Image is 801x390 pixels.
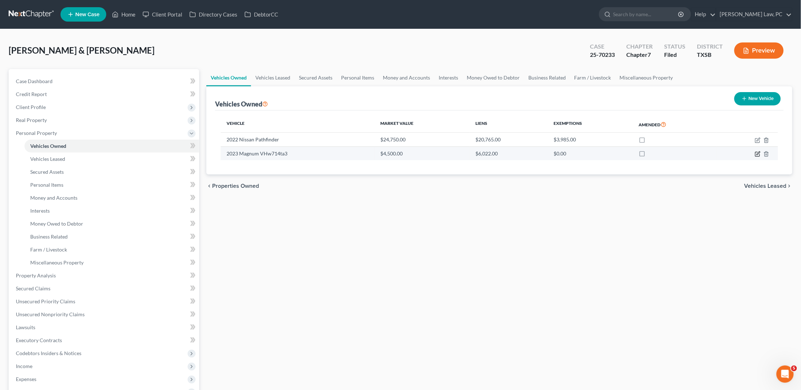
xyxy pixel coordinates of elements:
span: Money and Accounts [30,195,77,201]
td: 2022 Nissan Pathfinder [221,133,375,146]
span: Secured Assets [30,169,64,175]
button: New Vehicle [734,92,781,105]
td: $4,500.00 [375,146,470,160]
a: Unsecured Nonpriority Claims [10,308,199,321]
a: Money Owed to Debtor [462,69,524,86]
span: Credit Report [16,91,47,97]
span: Client Profile [16,104,46,110]
a: Help [692,8,716,21]
span: Vehicles Leased [30,156,65,162]
div: 25-70233 [590,51,615,59]
a: Business Related [24,230,199,243]
a: Secured Assets [295,69,337,86]
div: Chapter [626,42,653,51]
td: $24,750.00 [375,133,470,146]
span: 7 [648,51,651,58]
span: 5 [791,366,797,371]
a: Secured Claims [10,282,199,295]
span: Interests [30,208,50,214]
a: Secured Assets [24,165,199,178]
div: Vehicles Owned [215,100,268,108]
div: Chapter [626,51,653,59]
a: Miscellaneous Property [616,69,677,86]
a: Home [108,8,139,21]
button: Preview [734,42,784,59]
span: Personal Items [30,182,63,188]
a: Farm / Livestock [24,243,199,256]
span: Business Related [30,233,68,240]
div: TXSB [697,51,723,59]
td: $20,765.00 [470,133,548,146]
a: [PERSON_NAME] Law, PC [716,8,792,21]
a: Property Analysis [10,269,199,282]
a: Personal Items [337,69,379,86]
div: District [697,42,723,51]
i: chevron_right [787,183,792,189]
a: Executory Contracts [10,334,199,347]
span: Real Property [16,117,47,123]
i: chevron_left [206,183,212,189]
a: Lawsuits [10,321,199,334]
a: Money and Accounts [379,69,434,86]
td: $0.00 [548,146,633,160]
iframe: Intercom live chat [777,366,794,383]
a: Personal Items [24,178,199,191]
a: Miscellaneous Property [24,256,199,269]
a: Vehicles Leased [251,69,295,86]
th: Exemptions [548,116,633,133]
span: Money Owed to Debtor [30,221,83,227]
span: Property Analysis [16,272,56,278]
span: Vehicles Leased [744,183,787,189]
span: Miscellaneous Property [30,259,84,266]
td: $6,022.00 [470,146,548,160]
span: Income [16,363,32,369]
span: Farm / Livestock [30,246,67,253]
td: 2023 Magnum VHw714ta3 [221,146,375,160]
span: Unsecured Priority Claims [16,298,75,304]
a: Unsecured Priority Claims [10,295,199,308]
span: Vehicles Owned [30,143,66,149]
th: Market Value [375,116,470,133]
a: Money Owed to Debtor [24,217,199,230]
div: Status [664,42,685,51]
a: Vehicles Leased [24,153,199,165]
td: $3,985.00 [548,133,633,146]
a: Farm / Livestock [570,69,616,86]
span: Codebtors Insiders & Notices [16,350,81,356]
input: Search by name... [613,8,679,21]
button: Vehicles Leased chevron_right [744,183,792,189]
th: Liens [470,116,548,133]
a: Vehicles Owned [206,69,251,86]
a: Client Portal [139,8,186,21]
th: Vehicle [221,116,375,133]
span: Executory Contracts [16,337,62,343]
a: Interests [434,69,462,86]
span: Expenses [16,376,36,382]
span: [PERSON_NAME] & [PERSON_NAME] [9,45,155,55]
div: Filed [664,51,685,59]
a: Credit Report [10,88,199,101]
span: Properties Owned [212,183,259,189]
div: Case [590,42,615,51]
span: Lawsuits [16,324,35,330]
button: chevron_left Properties Owned [206,183,259,189]
a: Case Dashboard [10,75,199,88]
span: New Case [75,12,99,17]
a: Money and Accounts [24,191,199,204]
span: Secured Claims [16,285,50,291]
span: Case Dashboard [16,78,53,84]
span: Unsecured Nonpriority Claims [16,311,85,317]
a: Business Related [524,69,570,86]
th: Amended [633,116,717,133]
a: Interests [24,204,199,217]
a: Directory Cases [186,8,241,21]
span: Personal Property [16,130,57,136]
a: DebtorCC [241,8,282,21]
a: Vehicles Owned [24,140,199,153]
